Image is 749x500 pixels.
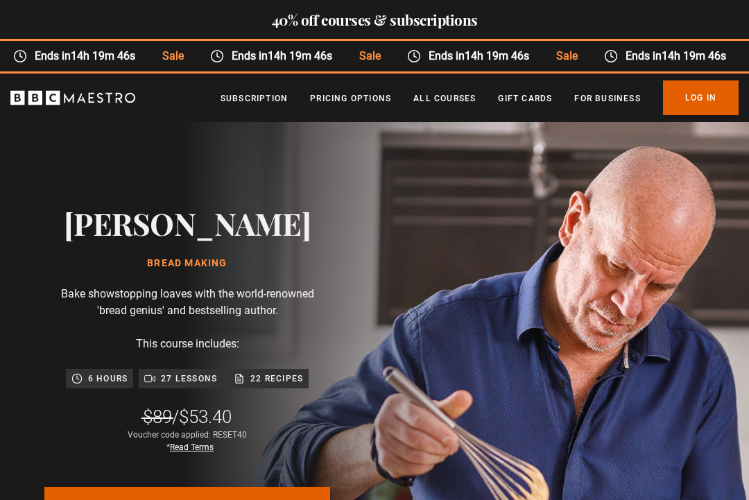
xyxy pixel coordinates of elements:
a: For business [574,92,640,105]
a: Subscription [221,92,288,105]
span: Sale [343,48,391,64]
span: $89 [143,406,172,427]
time: 14h 19m 46s [69,49,133,62]
span: $53.40 [179,406,232,427]
p: 22 recipes [250,372,303,386]
time: 14h 19m 46s [660,49,724,62]
h1: Bread Making [64,258,311,269]
time: 14h 19m 46s [463,49,527,62]
p: 27 lessons [161,372,217,386]
div: Voucher code applied: RESET40 [128,429,247,454]
p: Bake showstopping loaves with the world-renowned 'bread genius' and bestselling author. [49,286,326,319]
a: Log In [663,80,739,115]
span: Sale [540,48,588,64]
h2: [PERSON_NAME] [64,205,311,241]
span: Ends in [25,48,146,64]
span: Sale [146,48,194,64]
a: Pricing Options [310,92,391,105]
span: Ends in [222,48,343,64]
p: 6 hours [88,372,128,386]
a: All Courses [413,92,476,105]
p: This course includes: [136,336,239,352]
nav: Primary [221,80,739,115]
span: Ends in [615,48,737,64]
a: Gift Cards [498,92,552,105]
span: Ends in [418,48,540,64]
svg: BBC Maestro [10,87,135,108]
div: / [143,405,232,429]
time: 14h 19m 46s [266,49,330,62]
